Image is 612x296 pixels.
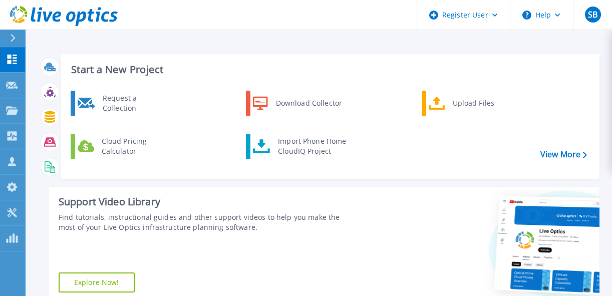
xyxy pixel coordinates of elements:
[271,93,347,113] div: Download Collector
[97,136,171,156] div: Cloud Pricing Calculator
[71,134,173,159] a: Cloud Pricing Calculator
[71,64,586,75] h3: Start a New Project
[59,272,135,292] a: Explore Now!
[246,91,349,116] a: Download Collector
[448,93,522,113] div: Upload Files
[98,93,171,113] div: Request a Collection
[273,136,351,156] div: Import Phone Home CloudIQ Project
[59,195,345,208] div: Support Video Library
[422,91,524,116] a: Upload Files
[59,212,345,232] div: Find tutorials, instructional guides and other support videos to help you make the most of your L...
[588,11,597,19] span: SB
[71,91,173,116] a: Request a Collection
[540,150,587,159] a: View More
